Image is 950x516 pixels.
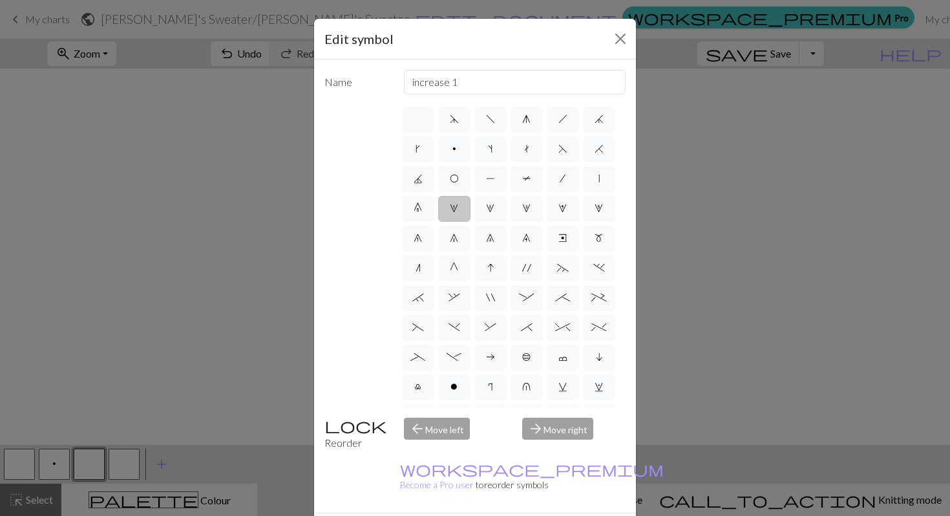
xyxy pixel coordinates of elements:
span: w [595,382,604,392]
span: & [485,322,496,332]
span: 3 [522,203,531,213]
span: T [522,173,531,184]
span: f [486,114,495,124]
span: e [558,233,567,243]
span: - [447,352,461,362]
span: _ [410,352,425,362]
span: v [558,382,567,392]
button: Close [610,28,631,49]
span: g [522,114,531,124]
span: s [488,144,492,154]
span: / [560,173,565,184]
span: 9 [522,233,531,243]
span: ) [449,322,460,332]
span: ( [412,322,424,332]
span: u [522,382,531,392]
span: t [524,144,529,154]
span: d [450,114,459,124]
a: Become a Pro user [400,464,664,490]
span: o [450,382,458,392]
span: ` [412,292,424,303]
span: 8 [486,233,494,243]
span: 2 [486,203,494,213]
span: 6 [414,233,422,243]
span: n [416,263,421,273]
span: % [591,322,606,332]
span: l [414,382,421,392]
span: m [595,233,603,243]
span: ' [522,263,531,273]
span: G [450,263,458,273]
span: 1 [450,203,458,213]
h5: Edit symbol [324,29,394,48]
span: 5 [595,203,603,213]
span: " [486,292,495,303]
span: F [558,144,567,154]
label: Name [317,70,396,94]
span: a [486,352,495,362]
span: O [450,173,459,184]
span: J [414,173,423,184]
span: I [487,263,494,273]
span: c [558,352,567,362]
span: . [593,263,605,273]
div: Reorder [317,418,396,451]
span: 4 [558,203,567,213]
span: , [449,292,460,303]
span: ; [555,292,570,303]
span: p [452,144,456,154]
span: r [488,382,492,392]
span: 0 [414,203,422,213]
span: 7 [450,233,458,243]
span: : [519,292,534,303]
span: P [486,173,495,184]
span: ^ [555,322,570,332]
span: + [591,292,606,303]
small: to reorder symbols [400,464,664,490]
span: i [596,352,602,362]
span: ~ [557,263,569,273]
span: j [595,114,604,124]
span: workspace_premium [400,460,664,478]
span: | [598,173,600,184]
span: b [522,352,531,362]
span: h [558,114,567,124]
span: H [595,144,604,154]
span: k [416,144,420,154]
